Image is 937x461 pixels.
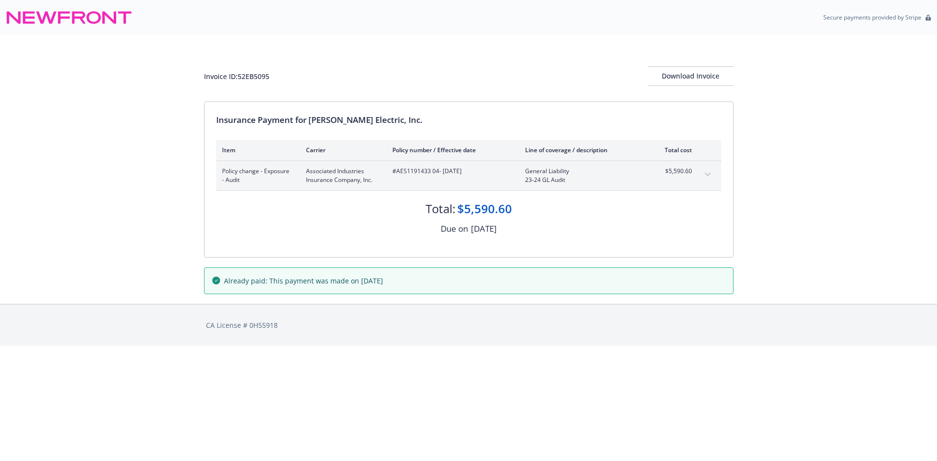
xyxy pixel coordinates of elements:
[471,222,497,235] div: [DATE]
[426,200,455,217] div: Total:
[648,66,733,86] button: Download Invoice
[648,67,733,85] div: Download Invoice
[655,146,692,154] div: Total cost
[525,146,640,154] div: Line of coverage / description
[306,146,377,154] div: Carrier
[216,161,721,190] div: Policy change - Exposure - AuditAssociated Industries Insurance Company, Inc.#AES1191433 04- [DAT...
[222,146,290,154] div: Item
[224,276,383,286] span: Already paid: This payment was made on [DATE]
[306,167,377,184] span: Associated Industries Insurance Company, Inc.
[206,320,732,330] div: CA License # 0H55918
[441,222,468,235] div: Due on
[222,167,290,184] span: Policy change - Exposure - Audit
[204,71,269,81] div: Invoice ID: 52EB5095
[700,167,715,182] button: expand content
[525,176,640,184] span: 23-24 GL Audit
[392,146,509,154] div: Policy number / Effective date
[392,167,509,176] span: #AES1191433 04 - [DATE]
[823,13,921,21] p: Secure payments provided by Stripe
[525,167,640,176] span: General Liability
[216,114,721,126] div: Insurance Payment for [PERSON_NAME] Electric, Inc.
[525,167,640,184] span: General Liability23-24 GL Audit
[457,200,512,217] div: $5,590.60
[655,167,692,176] span: $5,590.60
